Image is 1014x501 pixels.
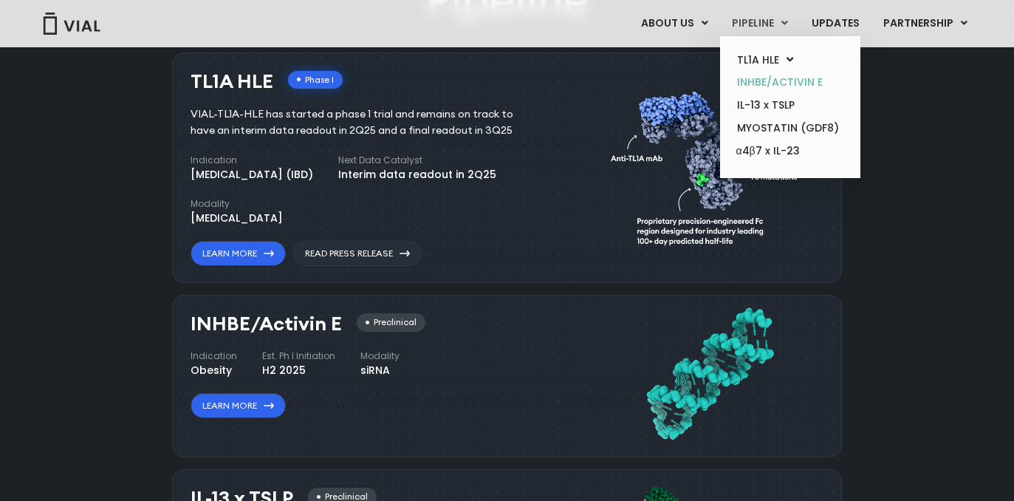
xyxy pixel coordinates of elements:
[338,167,496,183] div: Interim data readout in 2Q25
[725,94,854,117] a: IL-13 x TSLP
[629,11,719,36] a: ABOUT USMenu Toggle
[611,64,809,267] img: TL1A antibody diagram.
[338,154,496,167] h4: Next Data Catalyst
[42,13,101,35] img: Vial Logo
[191,363,237,378] div: Obesity
[191,167,313,183] div: [MEDICAL_DATA] (IBD)
[360,363,400,378] div: siRNA
[262,363,335,378] div: H2 2025
[262,350,335,363] h4: Est. Ph I Initiation
[725,117,854,140] a: MYOSTATIN (GDF8)
[191,154,313,167] h4: Indication
[191,350,237,363] h4: Indication
[191,211,283,226] div: [MEDICAL_DATA]
[725,49,854,72] a: TL1A HLEMenu Toggle
[800,11,871,36] a: UPDATES
[191,71,273,92] h3: TL1A HLE
[357,313,425,332] div: Preclinical
[191,393,286,418] a: Learn More
[191,106,535,139] div: VIAL-TL1A-HLE has started a phase 1 trial and remains on track to have an interim data readout in...
[288,71,343,89] div: Phase I
[293,241,422,266] a: Read Press Release
[720,11,799,36] a: PIPELINEMenu Toggle
[871,11,979,36] a: PARTNERSHIPMenu Toggle
[191,197,283,211] h4: Modality
[191,313,342,335] h3: INHBE/Activin E
[360,350,400,363] h4: Modality
[725,71,854,94] a: INHBE/ACTIVIN E
[191,241,286,266] a: Learn More
[725,140,854,163] a: α4β7 x IL-23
